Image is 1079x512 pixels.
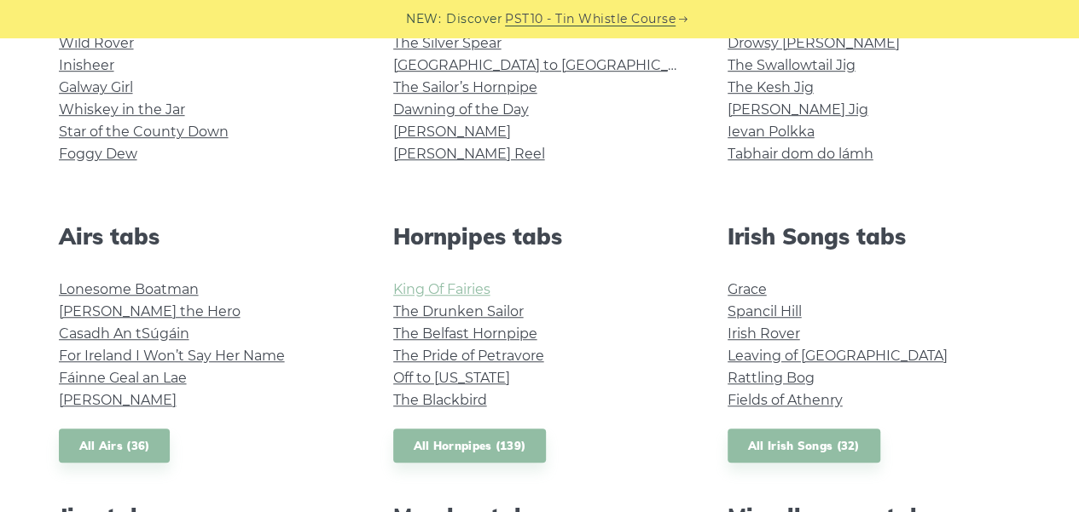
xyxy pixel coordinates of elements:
[728,101,868,118] a: [PERSON_NAME] Jig
[728,124,815,140] a: Ievan Polkka
[393,392,487,408] a: The Blackbird
[728,325,800,342] a: Irish Rover
[59,101,185,118] a: Whiskey in the Jar
[728,370,815,386] a: Rattling Bog
[59,348,285,364] a: For Ireland I Won’t Say Her Name
[728,303,802,319] a: Spancil Hill
[59,57,114,73] a: Inisheer
[59,223,352,250] h2: Airs tabs
[505,9,676,29] a: PST10 - Tin Whistle Course
[393,348,544,364] a: The Pride of Petravore
[393,146,545,162] a: [PERSON_NAME] Reel
[59,370,187,386] a: Fáinne Geal an Lae
[393,281,490,297] a: King Of Fairies
[59,35,134,51] a: Wild Rover
[728,146,873,162] a: Tabhair dom do lámh
[393,57,708,73] a: [GEOGRAPHIC_DATA] to [GEOGRAPHIC_DATA]
[728,429,880,463] a: All Irish Songs (32)
[393,101,529,118] a: Dawning of the Day
[393,79,537,95] a: The Sailor’s Hornpipe
[393,325,537,342] a: The Belfast Hornpipe
[59,325,189,342] a: Casadh An tSúgáin
[728,348,948,364] a: Leaving of [GEOGRAPHIC_DATA]
[393,124,511,140] a: [PERSON_NAME]
[59,124,229,140] a: Star of the County Down
[728,57,856,73] a: The Swallowtail Jig
[728,392,843,408] a: Fields of Athenry
[393,223,687,250] h2: Hornpipes tabs
[393,35,502,51] a: The Silver Spear
[59,429,171,463] a: All Airs (36)
[728,79,814,95] a: The Kesh Jig
[59,392,177,408] a: [PERSON_NAME]
[728,223,1021,250] h2: Irish Songs tabs
[59,281,199,297] a: Lonesome Boatman
[393,303,524,319] a: The Drunken Sailor
[446,9,502,29] span: Discover
[59,79,133,95] a: Galway Girl
[728,281,767,297] a: Grace
[59,146,137,162] a: Foggy Dew
[59,303,241,319] a: [PERSON_NAME] the Hero
[728,35,900,51] a: Drowsy [PERSON_NAME]
[393,429,547,463] a: All Hornpipes (139)
[393,370,510,386] a: Off to [US_STATE]
[406,9,441,29] span: NEW:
